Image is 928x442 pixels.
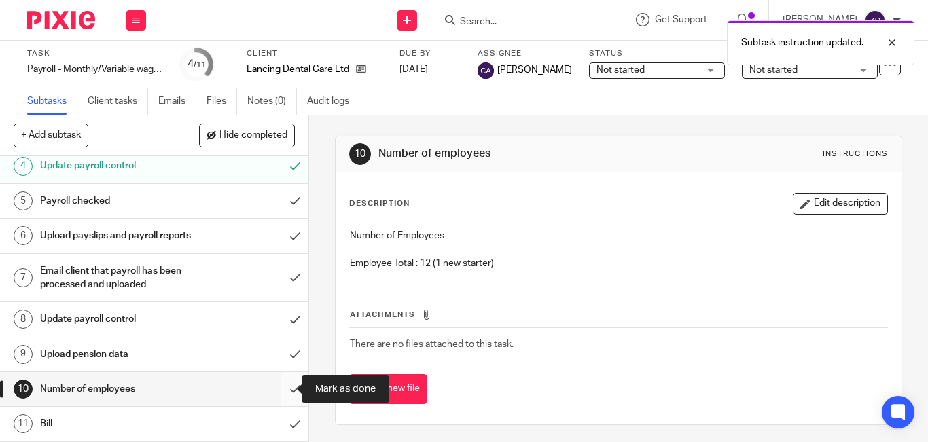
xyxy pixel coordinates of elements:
[40,379,192,399] h1: Number of employees
[350,257,887,270] p: Employee Total : 12 (1 new starter)
[40,225,192,246] h1: Upload payslips and payroll reports
[88,88,148,115] a: Client tasks
[14,124,88,147] button: + Add subtask
[14,310,33,329] div: 8
[40,309,192,329] h1: Update payroll control
[459,16,581,29] input: Search
[350,229,887,242] p: Number of Employees
[194,61,206,69] small: /11
[307,88,359,115] a: Audit logs
[864,10,886,31] img: svg%3E
[793,193,888,215] button: Edit description
[350,311,415,318] span: Attachments
[349,374,427,405] button: Attach new file
[350,339,514,349] span: There are no files attached to this task.
[14,414,33,433] div: 11
[399,48,461,59] label: Due by
[27,11,95,29] img: Pixie
[14,345,33,364] div: 9
[188,56,206,72] div: 4
[40,155,192,176] h1: Update payroll control
[14,157,33,176] div: 4
[247,48,382,59] label: Client
[399,65,428,74] span: [DATE]
[349,198,410,209] p: Description
[40,191,192,211] h1: Payroll checked
[40,413,192,434] h1: Bill
[14,191,33,210] div: 5
[219,130,287,141] span: Hide completed
[27,88,77,115] a: Subtasks
[823,149,888,160] div: Instructions
[14,226,33,245] div: 6
[247,88,297,115] a: Notes (0)
[247,62,349,76] p: Lancing Dental Care Ltd
[497,63,572,77] span: [PERSON_NAME]
[27,48,163,59] label: Task
[478,62,494,79] img: svg%3E
[741,36,863,50] p: Subtask instruction updated.
[378,147,647,161] h1: Number of employees
[158,88,196,115] a: Emails
[27,62,163,76] div: Payroll - Monthly/Variable wages/Pension
[207,88,237,115] a: Files
[40,344,192,365] h1: Upload pension data
[596,65,645,75] span: Not started
[749,65,798,75] span: Not started
[199,124,295,147] button: Hide completed
[14,380,33,399] div: 10
[349,143,371,165] div: 10
[40,261,192,295] h1: Email client that payroll has been processed and uploaded
[14,268,33,287] div: 7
